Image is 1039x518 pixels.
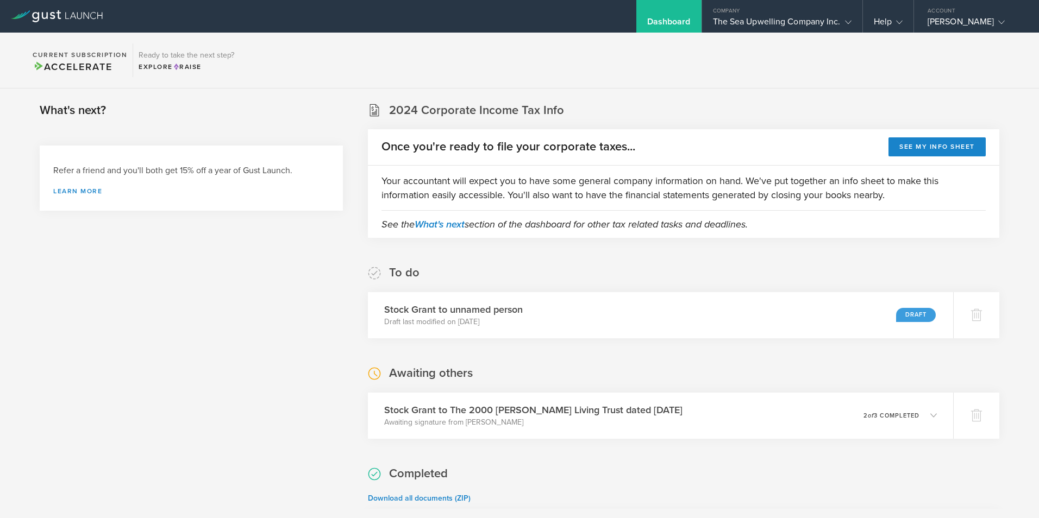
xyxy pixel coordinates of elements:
div: Dashboard [647,16,691,33]
div: Draft [896,308,936,322]
span: Accelerate [33,61,112,73]
h2: 2024 Corporate Income Tax Info [389,103,564,118]
button: See my info sheet [888,137,986,156]
div: The Sea Upwelling Company Inc. [713,16,852,33]
h2: To do [389,265,420,281]
p: Draft last modified on [DATE] [384,317,523,327]
p: Awaiting signature from [PERSON_NAME] [384,417,683,428]
h3: Stock Grant to The 2000 [PERSON_NAME] Living Trust dated [DATE] [384,403,683,417]
em: See the section of the dashboard for other tax related tasks and deadlines. [381,218,748,230]
a: What's next [415,218,465,230]
p: 2 3 completed [863,413,919,419]
div: Help [874,16,903,33]
span: Raise [173,63,202,71]
h3: Refer a friend and you'll both get 15% off a year of Gust Launch. [53,165,329,177]
h2: What's next? [40,103,106,118]
h2: Completed [389,466,448,482]
h2: Awaiting others [389,365,473,381]
div: Explore [139,62,234,72]
p: Your accountant will expect you to have some general company information on hand. We've put toget... [381,174,986,202]
h3: Ready to take the next step? [139,52,234,59]
div: Stock Grant to unnamed personDraft last modified on [DATE]Draft [368,292,953,338]
div: [PERSON_NAME] [928,16,1020,33]
h3: Stock Grant to unnamed person [384,302,523,317]
div: Ready to take the next step?ExploreRaise [133,43,240,77]
h2: Once you're ready to file your corporate taxes... [381,139,635,155]
a: Learn more [53,188,329,194]
em: of [868,412,874,419]
h2: Current Subscription [33,52,127,58]
a: Download all documents (ZIP) [368,494,471,503]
